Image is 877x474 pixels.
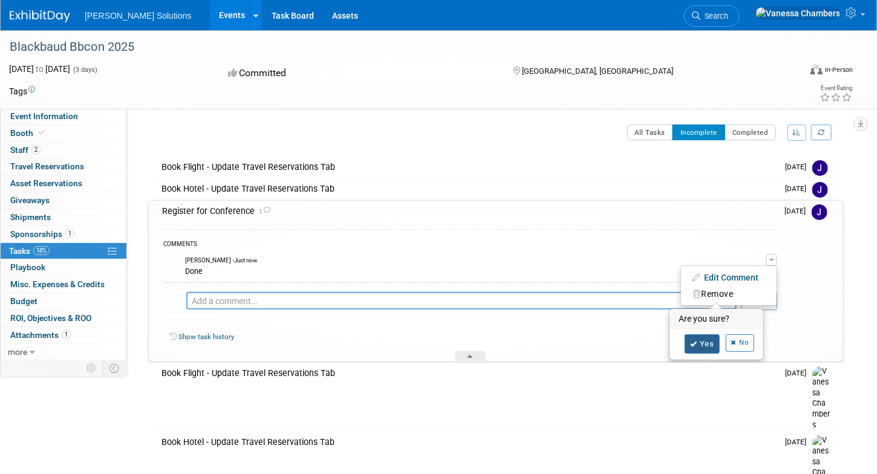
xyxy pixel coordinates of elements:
div: COMMENTS [163,239,777,252]
img: Jadie Gamble [812,160,828,176]
a: Tasks18% [1,243,126,259]
img: Vanessa Chambers [163,256,179,272]
div: Book Hotel - Update Travel Reservations Tab [155,178,778,199]
img: Vanessa Chambers [812,366,830,430]
button: Completed [725,125,776,140]
span: ROI, Objectives & ROO [10,313,91,323]
span: [GEOGRAPHIC_DATA], [GEOGRAPHIC_DATA] [522,67,673,76]
img: Jadie Gamble [812,182,828,198]
a: Show task history [178,333,234,341]
a: Shipments [1,209,126,226]
a: Sponsorships1 [1,226,126,242]
span: Booth [10,128,47,138]
div: Book Hotel - Update Travel Reservations Tab [155,432,778,452]
a: Travel Reservations [1,158,126,175]
span: [DATE] [785,438,812,446]
button: Incomplete [673,125,725,140]
span: [DATE] [785,369,812,377]
div: Done [185,265,766,276]
td: Tags [9,85,35,97]
span: 1 [65,229,74,238]
td: Personalize Event Tab Strip [81,360,102,376]
div: In-Person [824,65,853,74]
a: Playbook [1,259,126,276]
a: Staff2 [1,142,126,158]
a: more [1,344,126,360]
span: Sponsorships [10,229,74,239]
span: Staff [10,145,41,155]
span: (3 days) [72,66,97,74]
span: Search [700,11,728,21]
span: Attachments [10,330,71,340]
span: Travel Reservations [10,161,84,171]
h3: Are you sure? [670,310,763,329]
a: Edit Comment [681,269,777,286]
a: No [726,334,754,352]
span: Tasks [9,246,50,256]
a: Booth [1,125,126,141]
a: ROI, Objectives & ROO [1,310,126,326]
span: 2 [31,145,41,154]
img: Vanessa Chambers [755,7,841,20]
span: 1 [255,208,270,216]
span: [DATE] [784,207,812,215]
a: Attachments1 [1,327,126,343]
span: Misc. Expenses & Credits [10,279,105,289]
a: Refresh [811,125,832,140]
span: Giveaways [10,195,50,205]
td: Toggle Event Tabs [102,360,127,376]
span: Playbook [10,262,45,272]
div: Book Flight - Update Travel Reservations Tab [155,363,778,383]
span: [PERSON_NAME] - Just now [185,256,257,265]
img: Vanessa Chambers [163,293,180,310]
div: Event Rating [820,85,852,91]
span: Budget [10,296,37,306]
span: more [8,347,27,357]
div: Committed [224,63,494,84]
div: Blackbaud Bbcon 2025 [5,36,781,58]
span: Asset Reservations [10,178,82,188]
img: Format-Inperson.png [810,65,823,74]
span: 18% [33,246,50,255]
div: Event Format [728,63,853,81]
a: Search [684,5,740,27]
a: Misc. Expenses & Credits [1,276,126,293]
span: [DATE] [785,184,812,193]
span: Shipments [10,212,51,222]
span: [PERSON_NAME] Solutions [85,11,192,21]
a: Yes [685,334,720,354]
span: [DATE] [DATE] [9,64,70,74]
a: Asset Reservations [1,175,126,192]
i: Booth reservation complete [39,129,45,136]
button: All Tasks [627,125,674,140]
span: Event Information [10,111,78,121]
span: to [34,64,45,74]
div: Book Flight - Update Travel Reservations Tab [155,157,778,177]
span: 1 [62,330,71,339]
img: Jadie Gamble [812,204,827,220]
span: [DATE] [785,163,812,171]
a: Giveaways [1,192,126,209]
a: Event Information [1,108,126,125]
div: Register for Conference [156,201,777,221]
button: Remove [687,286,740,302]
img: ExhibitDay [10,10,70,22]
a: Budget [1,293,126,310]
